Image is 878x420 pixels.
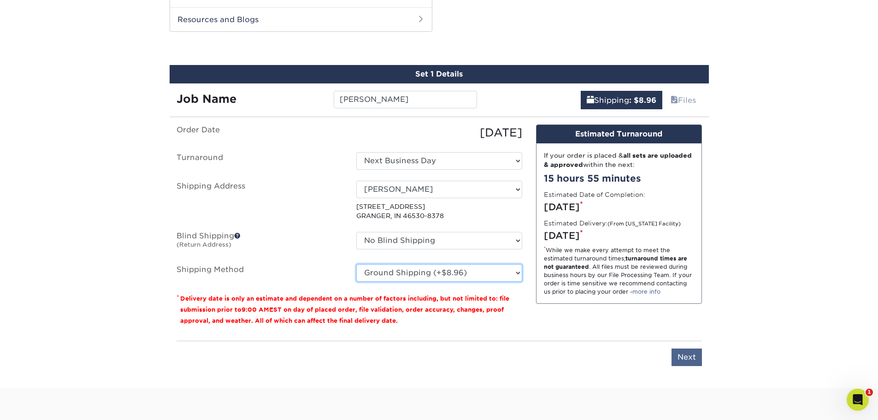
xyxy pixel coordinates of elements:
[587,96,594,105] span: shipping
[180,295,509,324] small: Delivery date is only an estimate and dependent on a number of factors including, but not limited...
[177,241,231,248] small: (Return Address)
[356,202,522,221] p: [STREET_ADDRESS] GRANGER, IN 46530-8378
[544,200,694,214] div: [DATE]
[544,219,681,228] label: Estimated Delivery:
[242,306,269,313] span: 9:00 AM
[349,124,529,141] div: [DATE]
[170,232,349,253] label: Blind Shipping
[665,91,702,109] a: Files
[632,288,660,295] a: more info
[544,255,687,270] strong: turnaround times are not guaranteed
[847,389,869,411] iframe: Intercom live chat
[544,190,645,199] label: Estimated Date of Completion:
[629,96,656,105] b: : $8.96
[170,124,349,141] label: Order Date
[544,229,694,243] div: [DATE]
[536,125,701,143] div: Estimated Turnaround
[607,221,681,227] small: (From [US_STATE] Facility)
[170,152,349,170] label: Turnaround
[170,264,349,282] label: Shipping Method
[544,246,694,296] div: While we make every attempt to meet the estimated turnaround times; . All files must be reviewed ...
[170,181,349,221] label: Shipping Address
[334,91,477,108] input: Enter a job name
[672,349,702,366] input: Next
[866,389,873,396] span: 1
[170,7,432,31] h2: Resources and Blogs
[581,91,662,109] a: Shipping: $8.96
[544,151,694,170] div: If your order is placed & within the next:
[544,172,694,185] div: 15 hours 55 minutes
[671,96,678,105] span: files
[177,92,236,106] strong: Job Name
[170,65,709,83] div: Set 1 Details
